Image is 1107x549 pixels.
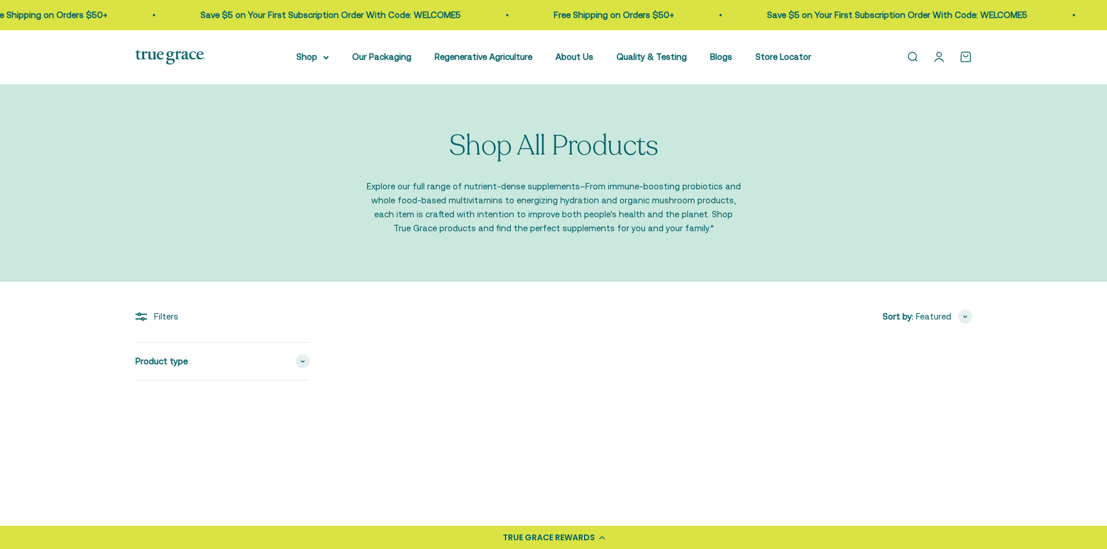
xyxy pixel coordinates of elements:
[617,52,687,62] a: Quality & Testing
[135,354,188,368] span: Product type
[916,310,972,324] button: Featured
[503,532,595,544] div: TRUE GRACE REWARDS
[135,343,310,380] summary: Product type
[352,52,411,62] a: Our Packaging
[710,52,732,62] a: Blogs
[435,52,532,62] a: Regenerative Agriculture
[200,8,461,22] p: Save $5 on Your First Subscription Order With Code: WELCOME5
[296,50,329,64] summary: Shop
[755,52,811,62] a: Store Locator
[365,180,743,235] p: Explore our full range of nutrient-dense supplements–From immune-boosting probiotics and whole fo...
[916,310,951,324] span: Featured
[554,10,674,20] a: Free Shipping on Orders $50+
[883,310,913,324] span: Sort by:
[449,131,658,162] p: Shop All Products
[135,310,310,324] div: Filters
[556,52,593,62] a: About Us
[767,8,1027,22] p: Save $5 on Your First Subscription Order With Code: WELCOME5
